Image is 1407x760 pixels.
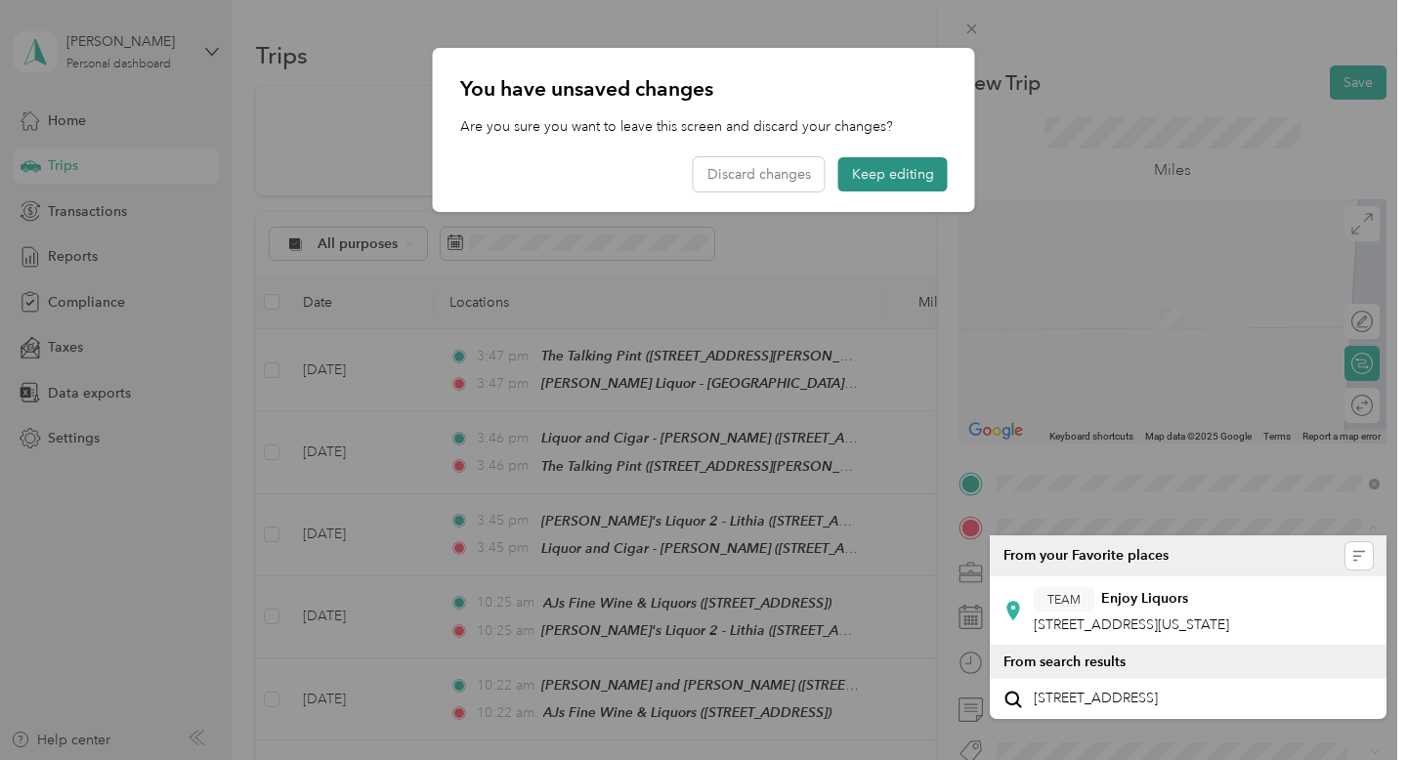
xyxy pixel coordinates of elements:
[460,116,948,137] p: Are you sure you want to leave this screen and discard your changes?
[1298,651,1407,760] iframe: Everlance-gr Chat Button Frame
[1034,615,1229,632] span: [STREET_ADDRESS][US_STATE]
[1047,590,1081,608] span: TEAM
[1003,654,1126,670] span: From search results
[694,157,825,191] button: Discard changes
[1101,590,1188,608] strong: Enjoy Liquors
[1003,547,1169,565] span: From your Favorite places
[1034,586,1094,611] button: TEAM
[1034,689,1158,706] span: [STREET_ADDRESS]
[460,75,948,103] p: You have unsaved changes
[838,157,948,191] button: Keep editing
